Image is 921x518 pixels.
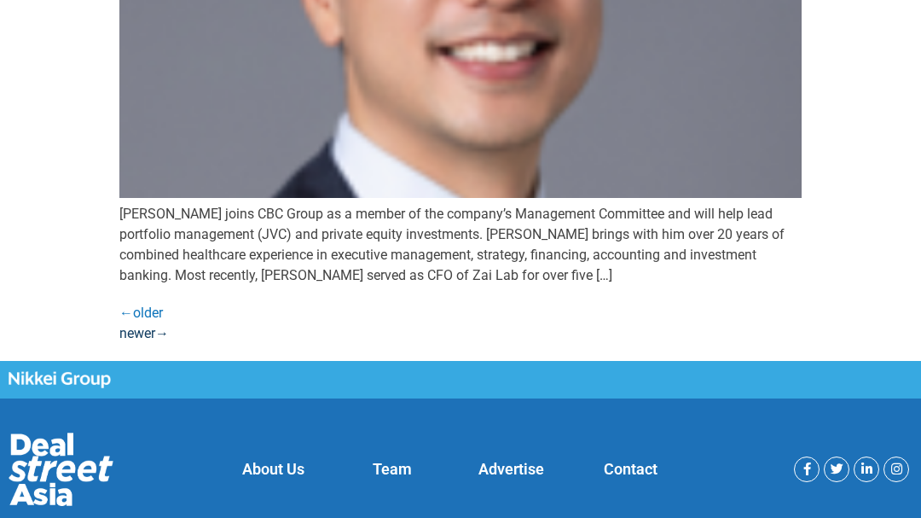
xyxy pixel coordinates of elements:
img: Nikkei Group [9,371,111,388]
span: → [155,325,169,341]
a: Advertise [478,460,544,478]
a: About Us [242,460,304,478]
p: [PERSON_NAME] joins CBC Group as a member of the company’s Management Committee and will help lea... [119,204,802,286]
a: Team [373,460,412,478]
span: ← [119,305,133,321]
a: ←older [119,305,163,321]
a: newer→ [119,325,169,341]
a: Contact [604,460,657,478]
